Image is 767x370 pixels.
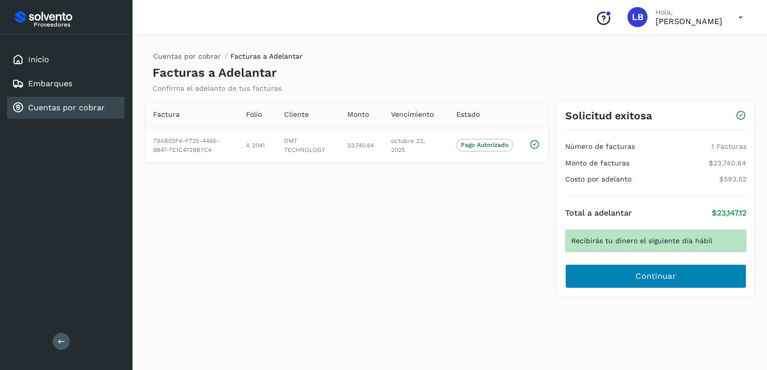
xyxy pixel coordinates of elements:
p: Hola, [656,8,722,17]
td: DMT TECHNOLOGY [276,128,340,162]
span: Folio [246,109,262,120]
h4: Monto de facturas [565,159,629,167]
div: Recibirás tu dinero el siguiente día hábil [565,230,746,252]
a: Embarques [28,79,72,88]
span: Monto [347,109,369,120]
span: Cliente [284,109,309,120]
button: Continuar [565,264,746,288]
p: 1 Facturas [711,142,746,151]
span: Factura [153,109,180,120]
span: Estado [456,109,480,120]
p: $23,147.12 [712,208,746,218]
div: Embarques [7,73,124,95]
a: Inicio [28,55,49,64]
td: A 2041 [238,128,276,162]
p: Pago Autorizado [461,141,508,148]
p: $23,740.64 [709,159,746,167]
p: $593.52 [719,175,746,183]
span: Continuar [635,271,676,282]
h4: Número de facturas [565,142,635,151]
h4: Costo por adelanto [565,175,631,183]
nav: breadcrumb [153,51,303,66]
span: octubre 23, 2025 [391,137,425,153]
p: Proveedores [34,21,120,28]
span: 23,740.64 [347,142,374,149]
h3: Solicitud exitosa [565,109,652,122]
a: Cuentas por cobrar [153,52,221,60]
span: Vencimiento [391,109,434,120]
a: Cuentas por cobrar [28,103,105,112]
td: 79AB02F4-F725-4465-8847-7E1C4728B7C4 [145,128,238,162]
p: Leticia Bolaños Serrano [656,17,722,26]
h4: Facturas a Adelantar [153,66,277,80]
div: Inicio [7,49,124,71]
div: Cuentas por cobrar [7,97,124,119]
p: Confirma el adelanto de tus facturas [153,84,282,93]
h4: Total a adelantar [565,208,632,218]
span: Facturas a Adelantar [230,52,303,60]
